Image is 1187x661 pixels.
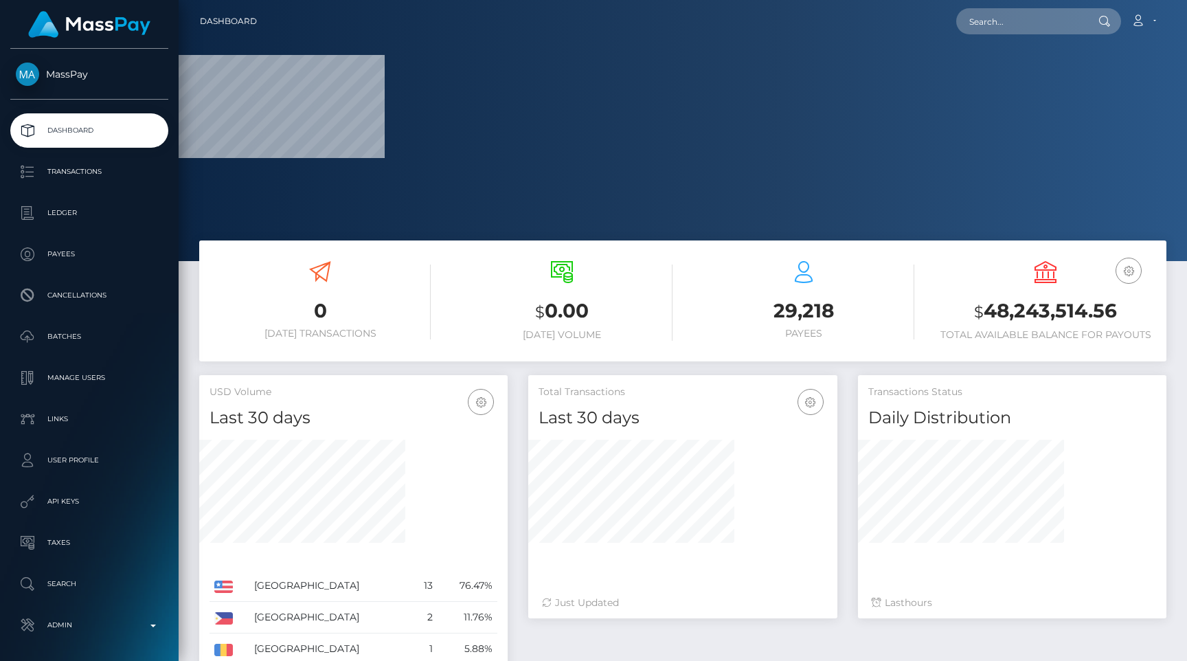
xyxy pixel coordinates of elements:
h6: [DATE] Transactions [210,328,431,339]
p: Manage Users [16,368,163,388]
h4: Last 30 days [210,406,497,430]
small: $ [535,302,545,322]
p: Payees [16,244,163,265]
td: 13 [411,570,438,602]
a: Payees [10,237,168,271]
td: [GEOGRAPHIC_DATA] [249,570,411,602]
img: PH.png [214,612,233,625]
img: RO.png [214,644,233,656]
h3: 0 [210,298,431,324]
h6: Payees [693,328,914,339]
a: Batches [10,320,168,354]
input: Search... [956,8,1085,34]
a: Dashboard [200,7,257,36]
h6: [DATE] Volume [451,329,672,341]
p: User Profile [16,450,163,471]
a: Admin [10,608,168,642]
a: User Profile [10,443,168,478]
h3: 48,243,514.56 [935,298,1156,326]
a: Ledger [10,196,168,230]
h4: Daily Distribution [868,406,1156,430]
p: Cancellations [16,285,163,306]
p: Dashboard [16,120,163,141]
small: $ [974,302,984,322]
a: Taxes [10,526,168,560]
a: API Keys [10,484,168,519]
a: Manage Users [10,361,168,395]
h3: 0.00 [451,298,672,326]
p: Links [16,409,163,429]
a: Cancellations [10,278,168,313]
p: API Keys [16,491,163,512]
span: MassPay [10,68,168,80]
p: Batches [16,326,163,347]
td: 2 [411,602,438,634]
h5: USD Volume [210,385,497,399]
h3: 29,218 [693,298,914,324]
img: US.png [214,581,233,593]
div: Last hours [872,596,1153,610]
a: Transactions [10,155,168,189]
p: Taxes [16,533,163,553]
h4: Last 30 days [539,406,826,430]
td: 11.76% [438,602,498,634]
p: Ledger [16,203,163,223]
h6: Total Available Balance for Payouts [935,329,1156,341]
div: Just Updated [542,596,823,610]
h5: Transactions Status [868,385,1156,399]
a: Dashboard [10,113,168,148]
p: Admin [16,615,163,636]
img: MassPay [16,63,39,86]
img: MassPay Logo [28,11,150,38]
td: [GEOGRAPHIC_DATA] [249,602,411,634]
td: 76.47% [438,570,498,602]
a: Search [10,567,168,601]
a: Links [10,402,168,436]
p: Search [16,574,163,594]
h5: Total Transactions [539,385,826,399]
p: Transactions [16,161,163,182]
